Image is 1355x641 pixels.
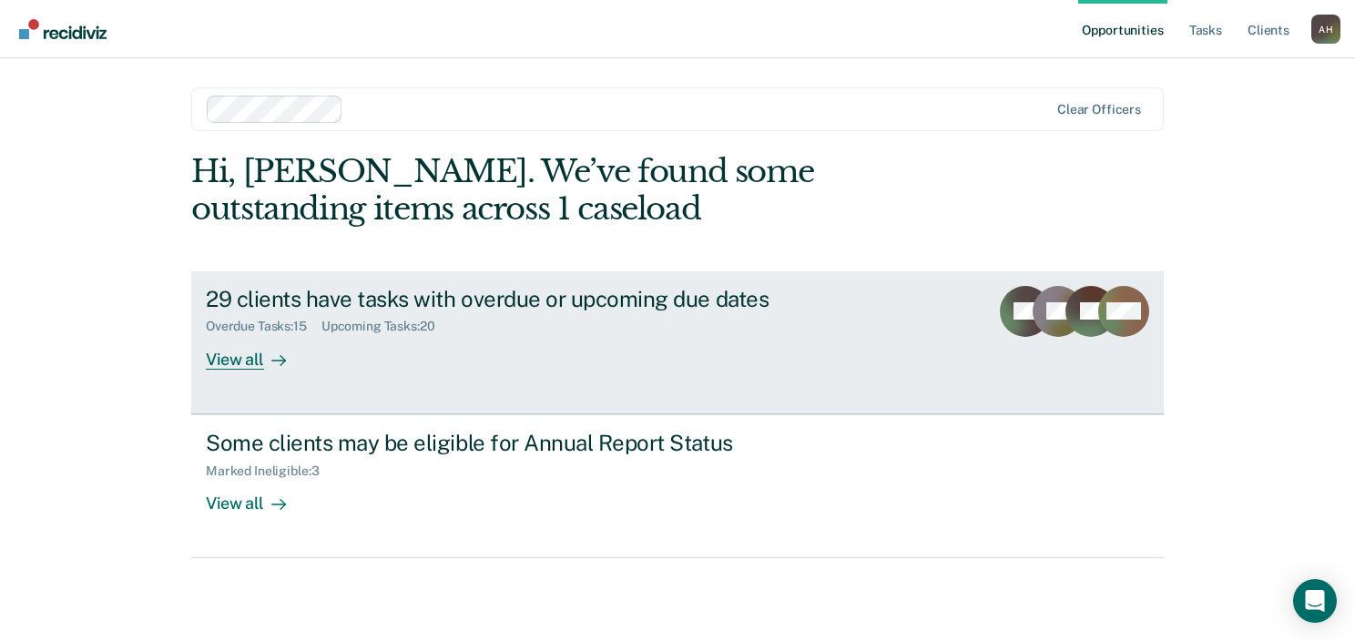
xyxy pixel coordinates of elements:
[191,153,969,228] div: Hi, [PERSON_NAME]. We’ve found some outstanding items across 1 caseload
[206,430,845,456] div: Some clients may be eligible for Annual Report Status
[206,334,308,370] div: View all
[206,286,845,312] div: 29 clients have tasks with overdue or upcoming due dates
[19,19,107,39] img: Recidiviz
[1311,15,1340,44] div: A H
[321,319,450,334] div: Upcoming Tasks : 20
[1293,579,1337,623] div: Open Intercom Messenger
[206,463,333,479] div: Marked Ineligible : 3
[1311,15,1340,44] button: Profile dropdown button
[1057,102,1141,117] div: Clear officers
[191,271,1164,414] a: 29 clients have tasks with overdue or upcoming due datesOverdue Tasks:15Upcoming Tasks:20View all
[191,414,1164,558] a: Some clients may be eligible for Annual Report StatusMarked Ineligible:3View all
[206,319,321,334] div: Overdue Tasks : 15
[206,478,308,514] div: View all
